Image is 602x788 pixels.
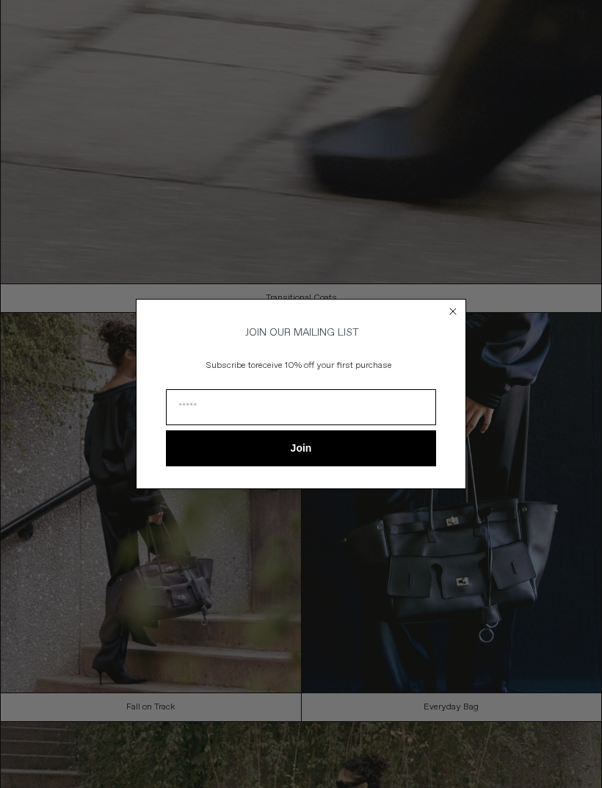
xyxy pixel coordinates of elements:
[446,304,460,319] button: Close dialog
[243,326,359,339] span: JOIN OUR MAILING LIST
[206,360,255,372] span: Subscribe to
[255,360,392,372] span: receive 10% off your first purchase
[166,430,436,466] button: Join
[166,389,436,425] input: Email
